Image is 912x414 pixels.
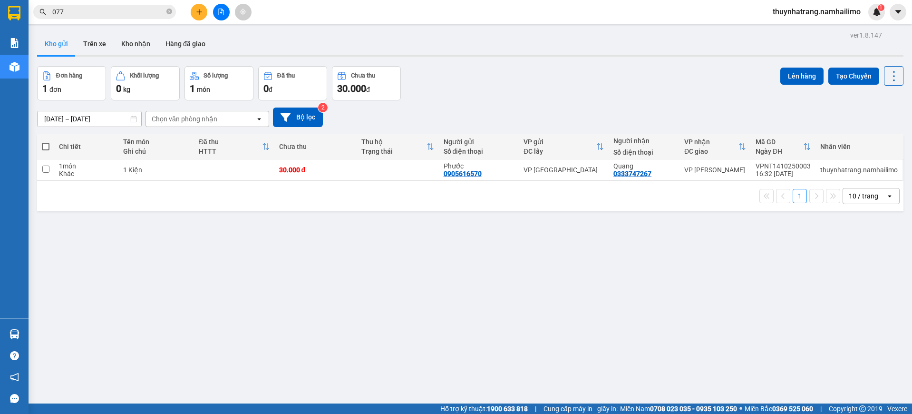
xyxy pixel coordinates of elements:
[684,138,738,146] div: VP nhận
[684,166,746,174] div: VP [PERSON_NAME]
[166,9,172,14] span: close-circle
[269,86,272,93] span: đ
[318,103,328,112] sup: 2
[780,68,824,85] button: Lên hàng
[440,404,528,414] span: Hỗ trợ kỹ thuật:
[38,111,141,127] input: Select a date range.
[820,404,822,414] span: |
[765,6,868,18] span: thuynhatrang.namhailimo
[59,143,114,150] div: Chi tiết
[114,32,158,55] button: Kho nhận
[197,86,210,93] span: món
[39,9,46,15] span: search
[820,166,898,174] div: thuynhatrang.namhailimo
[130,72,159,79] div: Khối lượng
[332,66,401,100] button: Chưa thu30.000đ
[756,148,803,155] div: Ngày ĐH
[76,32,114,55] button: Trên xe
[279,166,352,174] div: 30.000 đ
[277,72,295,79] div: Đã thu
[37,66,106,100] button: Đơn hàng1đơn
[10,38,19,48] img: solution-icon
[279,143,352,150] div: Chưa thu
[49,86,61,93] span: đơn
[444,170,482,177] div: 0905616570
[684,148,738,155] div: ĐC giao
[361,148,427,155] div: Trạng thái
[357,134,439,159] th: Toggle SortBy
[613,148,675,156] div: Số điện thoại
[524,166,604,174] div: VP [GEOGRAPHIC_DATA]
[199,138,262,146] div: Đã thu
[59,162,114,170] div: 1 món
[543,404,618,414] span: Cung cấp máy in - giấy in:
[444,162,514,170] div: Phước
[10,351,19,360] span: question-circle
[52,7,165,17] input: Tìm tên, số ĐT hoặc mã đơn
[56,72,82,79] div: Đơn hàng
[878,4,884,11] sup: 1
[850,30,882,40] div: ver 1.8.147
[235,4,252,20] button: aim
[772,405,813,413] strong: 0369 525 060
[894,8,902,16] span: caret-down
[739,407,742,411] span: ⚪️
[116,83,121,94] span: 0
[890,4,906,20] button: caret-down
[849,191,878,201] div: 10 / trang
[351,72,375,79] div: Chưa thu
[519,134,609,159] th: Toggle SortBy
[444,148,514,155] div: Số điện thoại
[123,138,189,146] div: Tên món
[613,137,675,145] div: Người nhận
[258,66,327,100] button: Đã thu0đ
[524,148,596,155] div: ĐC lấy
[123,86,130,93] span: kg
[444,138,514,146] div: Người gửi
[194,134,274,159] th: Toggle SortBy
[751,134,815,159] th: Toggle SortBy
[240,9,246,15] span: aim
[828,68,879,85] button: Tạo Chuyến
[535,404,536,414] span: |
[745,404,813,414] span: Miền Bắc
[10,62,19,72] img: warehouse-icon
[218,9,224,15] span: file-add
[337,83,366,94] span: 30.000
[8,6,20,20] img: logo-vxr
[166,8,172,17] span: close-circle
[873,8,881,16] img: icon-new-feature
[756,170,811,177] div: 16:32 [DATE]
[37,32,76,55] button: Kho gửi
[158,32,213,55] button: Hàng đã giao
[123,148,189,155] div: Ghi chú
[213,4,230,20] button: file-add
[886,192,893,200] svg: open
[820,143,898,150] div: Nhân viên
[190,83,195,94] span: 1
[184,66,253,100] button: Số lượng1món
[366,86,370,93] span: đ
[756,162,811,170] div: VPNT1410250003
[199,148,262,155] div: HTTT
[10,373,19,382] span: notification
[756,138,803,146] div: Mã GD
[204,72,228,79] div: Số lượng
[10,329,19,339] img: warehouse-icon
[123,166,189,174] div: 1 Kiện
[255,115,263,123] svg: open
[613,162,675,170] div: Quang
[10,394,19,403] span: message
[361,138,427,146] div: Thu hộ
[273,108,323,127] button: Bộ lọc
[524,138,596,146] div: VP gửi
[59,170,114,177] div: Khác
[42,83,48,94] span: 1
[111,66,180,100] button: Khối lượng0kg
[196,9,203,15] span: plus
[859,405,866,412] span: copyright
[620,404,737,414] span: Miền Nam
[487,405,528,413] strong: 1900 633 818
[679,134,751,159] th: Toggle SortBy
[263,83,269,94] span: 0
